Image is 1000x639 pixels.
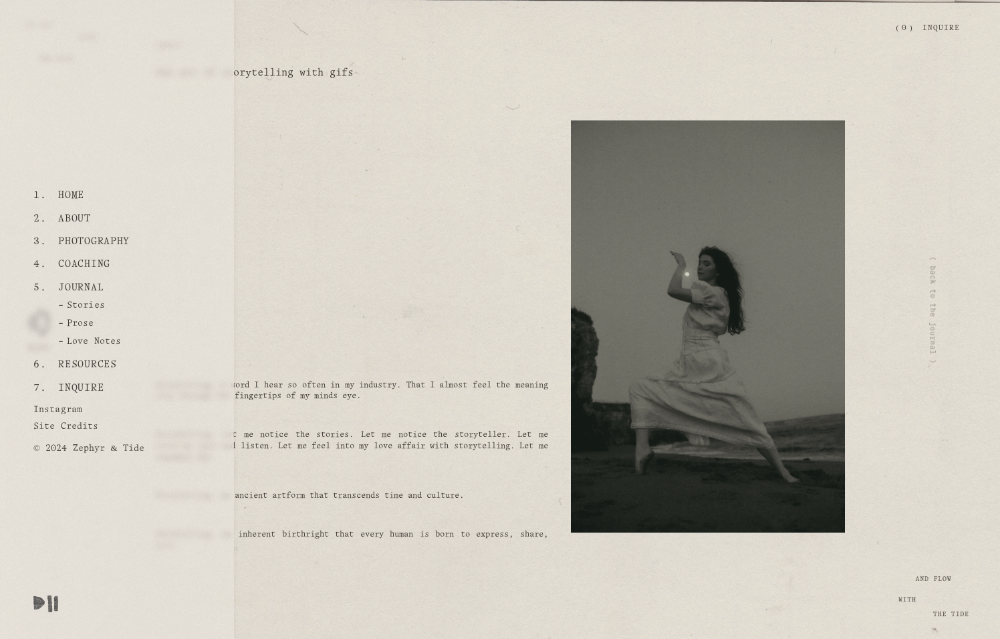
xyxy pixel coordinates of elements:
[53,377,109,399] a: Inquire
[33,318,99,335] a: Prose
[910,25,912,31] span: )
[155,430,548,463] p: Storytelling. Let me notice the stories. Let me notice the storyteller. Let me close my eyes and ...
[53,253,116,276] a: Coaching
[896,23,912,33] a: 0 items in cart
[33,337,126,353] a: Love Notes
[53,230,135,253] a: Photography
[155,529,548,552] p: Storytelling. An inherent birthright that every human is born to express, share, tell.
[33,300,110,317] a: Stories
[53,184,90,207] a: Home
[928,257,938,365] a: ( back to the journal )
[922,17,961,40] a: Inquire
[33,416,104,438] a: Site Credits
[902,25,906,31] span: 0
[896,25,898,31] span: (
[155,66,845,80] h1: the art of storytelling with gifs
[53,353,122,376] a: Resources
[53,207,96,230] a: About
[53,276,109,299] a: Journal
[155,380,548,403] p: Storytelling. A word I hear so often in my industry. That I almost feel the meaning slip through ...
[33,399,88,416] a: Instagram
[155,490,548,502] p: Storytelling. An ancient artform that transcends time and culture.
[33,438,150,455] a: © 2024 Zephyr & Tide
